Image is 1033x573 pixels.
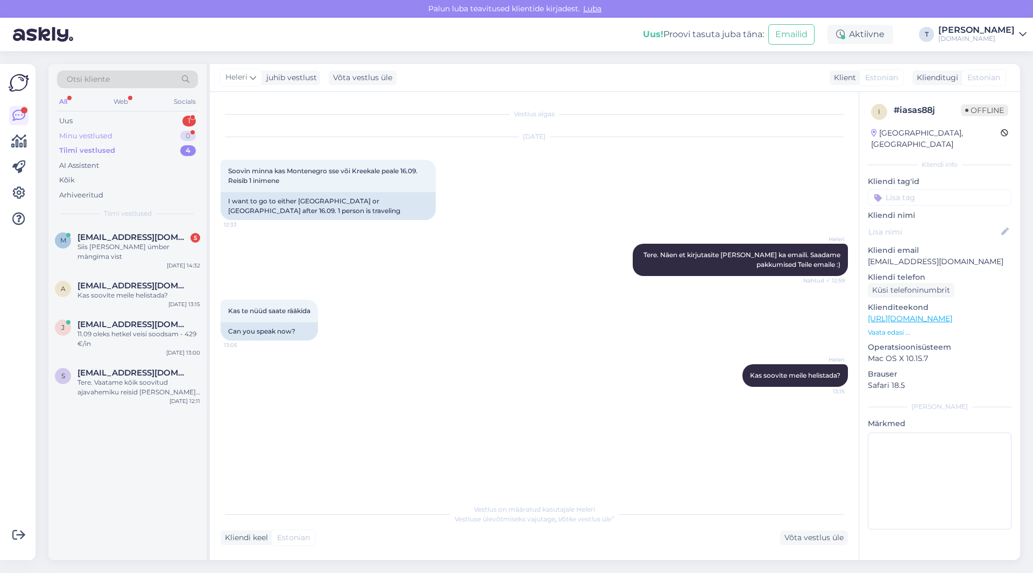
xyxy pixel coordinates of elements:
[865,72,898,83] span: Estonian
[868,328,1011,337] p: Vaata edasi ...
[182,116,196,126] div: 1
[894,104,961,117] div: # iasas88j
[868,245,1011,256] p: Kliendi email
[868,418,1011,429] p: Märkmed
[59,145,115,156] div: Tiimi vestlused
[59,175,75,186] div: Kõik
[643,28,764,41] div: Proovi tasuta juba täna:
[827,25,893,44] div: Aktiivne
[804,387,845,395] span: 13:15
[967,72,1000,83] span: Estonian
[59,160,99,171] div: AI Assistent
[77,281,189,291] span: ange@digesto.ee
[228,307,310,315] span: Kas te nüüd saate rääkida
[225,72,247,83] span: Heleri
[221,532,268,543] div: Kliendi keel
[180,131,196,142] div: 0
[768,24,815,45] button: Emailid
[190,233,200,243] div: 5
[77,291,200,300] div: Kas soovite meile helistada?
[868,342,1011,353] p: Operatsioonisüsteem
[221,192,436,220] div: I want to go to either [GEOGRAPHIC_DATA] or [GEOGRAPHIC_DATA] after 16.09. 1 person is traveling
[868,256,1011,267] p: [EMAIL_ADDRESS][DOMAIN_NAME]
[77,320,189,329] span: jan.sinkejev@live.com
[868,314,952,323] a: [URL][DOMAIN_NAME]
[67,74,110,85] span: Otsi kliente
[868,226,999,238] input: Lisa nimi
[61,372,65,380] span: s
[643,29,663,39] b: Uus!
[60,236,66,244] span: m
[59,190,103,201] div: Arhiveeritud
[580,4,605,13] span: Luba
[804,235,845,243] span: Heleri
[180,145,196,156] div: 4
[61,285,66,293] span: a
[871,128,1001,150] div: [GEOGRAPHIC_DATA], [GEOGRAPHIC_DATA]
[221,132,848,142] div: [DATE]
[868,353,1011,364] p: Mac OS X 10.15.7
[57,95,69,109] div: All
[868,210,1011,221] p: Kliendi nimi
[77,242,200,261] div: Siis [PERSON_NAME] úmber màngima vist
[224,341,264,349] span: 13:05
[77,232,189,242] span: merileidoovel@mail.ee
[262,72,317,83] div: juhib vestlust
[868,160,1011,169] div: Kliendi info
[228,167,419,185] span: Soovin minna kas Montenegro sse või Kreekale peale 16.09. Reisib 1 inimene
[750,371,840,379] span: Kas soovite meile helistada?
[167,261,200,270] div: [DATE] 14:32
[868,302,1011,313] p: Klienditeekond
[868,176,1011,187] p: Kliendi tag'id
[9,73,29,93] img: Askly Logo
[555,515,614,523] i: „Võtke vestlus üle”
[474,505,595,513] span: Vestlus on määratud kasutajale Heleri
[878,108,880,116] span: i
[868,402,1011,412] div: [PERSON_NAME]
[938,26,1027,43] a: [PERSON_NAME][DOMAIN_NAME]
[172,95,198,109] div: Socials
[104,209,152,218] span: Tiimi vestlused
[166,349,200,357] div: [DATE] 13:00
[221,109,848,119] div: Vestlus algas
[224,221,264,229] span: 12:33
[329,70,397,85] div: Võta vestlus üle
[77,329,200,349] div: 11.09 oleks hetkel veisi soodsam - 429 €/in
[59,131,112,142] div: Minu vestlused
[938,26,1015,34] div: [PERSON_NAME]
[61,323,65,331] span: j
[168,300,200,308] div: [DATE] 13:15
[919,27,934,42] div: T
[868,369,1011,380] p: Brauser
[221,322,318,341] div: Can you speak now?
[780,530,848,545] div: Võta vestlus üle
[277,532,310,543] span: Estonian
[77,368,189,378] span: smustmaa@gmail.com
[111,95,130,109] div: Web
[868,272,1011,283] p: Kliendi telefon
[59,116,73,126] div: Uus
[803,277,845,285] span: Nähtud ✓ 12:59
[938,34,1015,43] div: [DOMAIN_NAME]
[868,380,1011,391] p: Safari 18.5
[169,397,200,405] div: [DATE] 12:11
[868,283,954,298] div: Küsi telefoninumbrit
[830,72,856,83] div: Klient
[643,251,842,268] span: Tere. Näen et kirjutasite [PERSON_NAME] ka emaili. Saadame pakkumised Teile emaile :)
[868,189,1011,206] input: Lisa tag
[961,104,1008,116] span: Offline
[77,378,200,397] div: Tere. Vaatame kõik soovitud ajavahemiku reisid [PERSON_NAME] saadame Teile pakkumise emailile [EM...
[455,515,614,523] span: Vestluse ülevõtmiseks vajutage
[804,356,845,364] span: Heleri
[912,72,958,83] div: Klienditugi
